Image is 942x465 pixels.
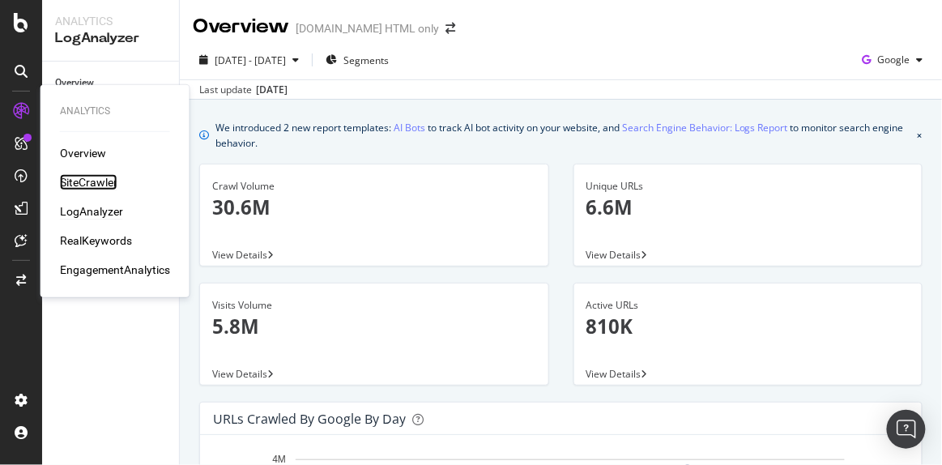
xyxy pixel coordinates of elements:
[60,174,117,190] a: SiteCrawler
[212,313,536,340] p: 5.8M
[193,47,305,73] button: [DATE] - [DATE]
[60,232,132,249] a: RealKeywords
[586,248,641,262] span: View Details
[319,47,395,73] button: Segments
[212,248,267,262] span: View Details
[877,53,910,66] span: Google
[296,20,439,36] div: [DOMAIN_NAME] HTML only
[586,367,641,381] span: View Details
[55,13,166,29] div: Analytics
[914,116,927,154] button: close banner
[394,119,425,136] a: AI Bots
[213,411,406,427] div: URLs Crawled by Google by day
[586,179,910,194] div: Unique URLs
[60,262,170,278] a: EngagementAnalytics
[622,119,788,136] a: Search Engine Behavior: Logs Report
[60,105,170,118] div: Analytics
[445,23,455,34] div: arrow-right-arrow-left
[586,313,910,340] p: 810K
[199,83,288,97] div: Last update
[887,410,926,449] div: Open Intercom Messenger
[55,29,166,48] div: LogAnalyzer
[212,367,267,381] span: View Details
[55,75,168,92] a: Overview
[215,119,911,151] div: We introduced 2 new report templates: to track AI bot activity on your website, and to monitor se...
[60,145,106,161] a: Overview
[215,53,286,67] span: [DATE] - [DATE]
[212,179,536,194] div: Crawl Volume
[586,298,910,313] div: Active URLs
[55,75,94,92] div: Overview
[199,119,923,151] div: info banner
[256,83,288,97] div: [DATE]
[212,194,536,221] p: 30.6M
[343,53,389,67] span: Segments
[212,298,536,313] div: Visits Volume
[60,203,123,220] a: LogAnalyzer
[855,47,929,73] button: Google
[586,194,910,221] p: 6.6M
[193,13,289,41] div: Overview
